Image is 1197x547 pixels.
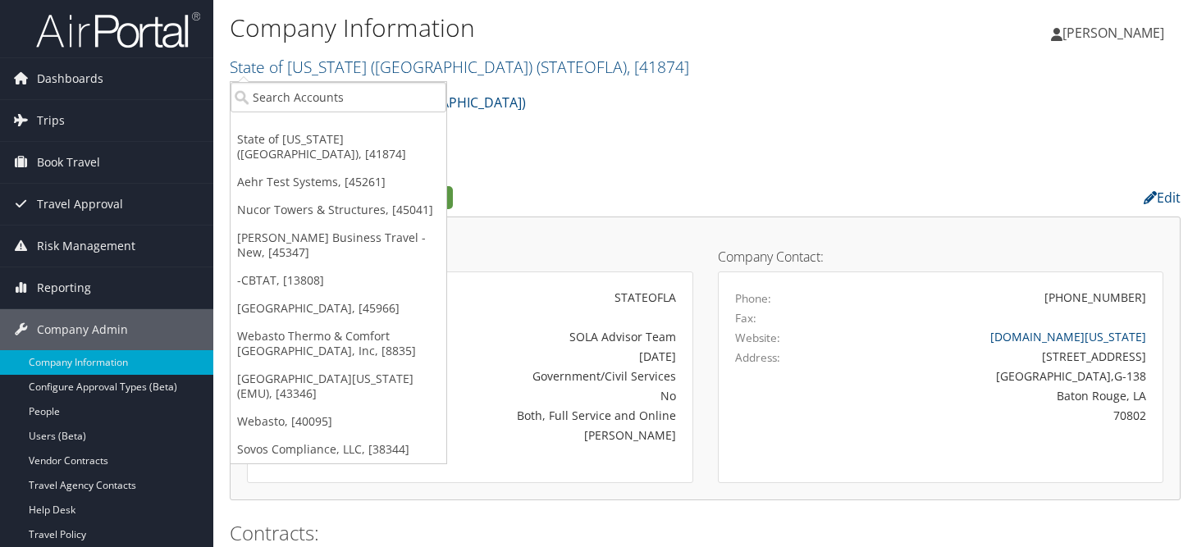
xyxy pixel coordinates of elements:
label: Website: [735,330,780,346]
div: SOLA Advisor Team [409,328,675,345]
span: , [ 41874 ] [627,56,689,78]
a: -CBTAT, [13808] [231,267,446,294]
label: Phone: [735,290,771,307]
label: Fax: [735,310,756,326]
div: Government/Civil Services [409,367,675,385]
h4: Company Contact: [718,250,1164,263]
span: Dashboards [37,58,103,99]
a: [PERSON_NAME] Business Travel - New, [45347] [231,224,446,267]
span: [PERSON_NAME] [1062,24,1164,42]
span: ( STATEOFLA ) [537,56,627,78]
span: Book Travel [37,142,100,183]
a: Nucor Towers & Structures, [45041] [231,196,446,224]
h2: Company Profile: [230,183,856,211]
span: Trips [37,100,65,141]
div: [DATE] [409,348,675,365]
span: Risk Management [37,226,135,267]
a: [DOMAIN_NAME][US_STATE] [990,329,1146,344]
h1: Company Information [230,11,864,45]
a: State of [US_STATE] ([GEOGRAPHIC_DATA]), [41874] [231,125,446,168]
a: Webasto Thermo & Comfort [GEOGRAPHIC_DATA], Inc, [8835] [231,322,446,365]
h2: Contracts: [230,519,1181,547]
span: Travel Approval [37,184,123,225]
input: Search Accounts [231,82,446,112]
div: Baton Rouge, LA [843,387,1146,404]
a: [PERSON_NAME] [1051,8,1181,57]
span: Company Admin [37,309,128,350]
a: [GEOGRAPHIC_DATA], [45966] [231,294,446,322]
div: [PERSON_NAME] [409,426,675,444]
div: 70802 [843,407,1146,424]
a: State of [US_STATE] ([GEOGRAPHIC_DATA]) [230,56,689,78]
a: [GEOGRAPHIC_DATA][US_STATE] (EMU), [43346] [231,365,446,408]
div: [PHONE_NUMBER] [1044,289,1146,306]
label: Address: [735,349,780,366]
img: airportal-logo.png [36,11,200,49]
a: Aehr Test Systems, [45261] [231,168,446,196]
div: STATEOFLA [409,289,675,306]
h4: Account Details: [247,250,693,263]
a: Edit [1144,189,1181,207]
div: No [409,387,675,404]
a: Sovos Compliance, LLC, [38344] [231,435,446,463]
div: [STREET_ADDRESS] [843,348,1146,365]
div: [GEOGRAPHIC_DATA],G-138 [843,367,1146,385]
a: Webasto, [40095] [231,408,446,435]
div: Both, Full Service and Online [409,407,675,424]
span: Reporting [37,267,91,308]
